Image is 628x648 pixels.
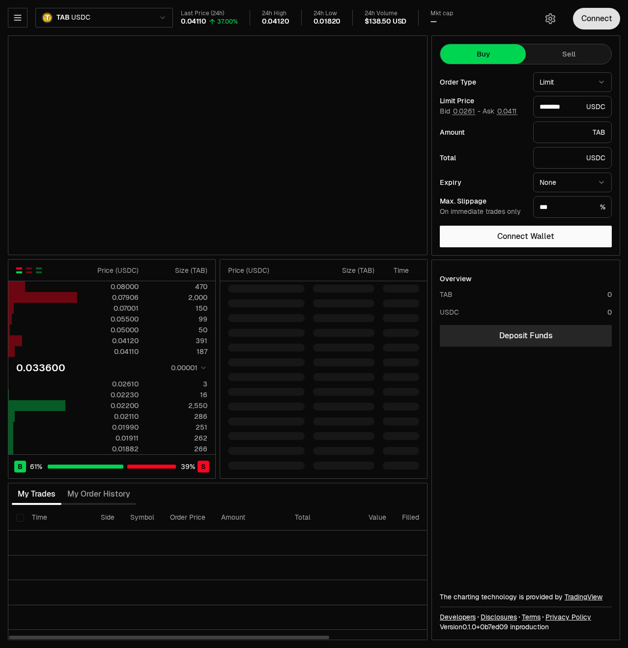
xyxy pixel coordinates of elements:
div: Mkt cap [430,10,453,17]
div: 0.04110 [78,347,138,356]
div: Last Price (24h) [181,10,238,17]
a: TradingView [565,592,602,601]
div: $138.50 USD [365,17,406,26]
span: USDC [71,13,90,22]
div: Size ( TAB ) [147,265,207,275]
span: Bid - [440,107,481,116]
div: 266 [147,444,207,454]
div: TAB [533,121,612,143]
div: Order Type [440,79,525,86]
div: 0.01820 [314,17,341,26]
div: % [533,196,612,218]
th: Side [93,505,122,530]
div: Limit Price [440,97,525,104]
div: 0.02610 [78,379,138,389]
button: 0.0411 [496,107,517,115]
div: TAB [440,290,453,299]
th: Time [24,505,93,530]
button: My Trades [12,484,61,504]
div: 16 [147,390,207,400]
div: 37.00% [217,18,238,26]
div: 0.01911 [78,433,138,443]
button: Buy [440,44,526,64]
div: Total [440,154,525,161]
div: Time [383,265,409,275]
div: 150 [147,303,207,313]
div: Size ( TAB ) [313,265,374,275]
button: 0.00001 [168,362,207,374]
img: TAB Logo [43,13,52,22]
div: USDC [440,307,459,317]
th: Symbol [122,505,162,530]
div: 0.02110 [78,412,138,421]
div: 0.04120 [78,336,138,346]
th: Value [361,505,394,530]
div: Overview [440,274,472,284]
div: 0.05500 [78,314,138,324]
span: B [18,462,23,471]
div: 50 [147,325,207,335]
div: 262 [147,433,207,443]
div: 0 [607,307,612,317]
div: 99 [147,314,207,324]
span: 61 % [30,462,42,471]
button: Sell [526,44,611,64]
div: 470 [147,282,207,292]
div: 391 [147,336,207,346]
div: 24h Low [314,10,341,17]
div: 0.02230 [78,390,138,400]
div: 0.02200 [78,401,138,411]
span: 0b7ed0913fbf52469ef473a8b81e537895d320b2 [480,622,508,631]
button: Limit [533,72,612,92]
div: Max. Slippage [440,198,525,205]
div: Expiry [440,179,525,186]
th: Amount [213,505,287,530]
div: 24h High [262,10,289,17]
button: Select all [16,514,24,522]
div: 0.04110 [181,17,206,26]
div: 0.07906 [78,293,138,302]
button: My Order History [61,484,136,504]
div: 2,550 [147,401,207,411]
div: USDC [533,147,612,169]
div: 2,000 [147,293,207,302]
div: Price ( USDC ) [228,265,305,275]
div: 0.01990 [78,422,138,432]
button: 0.0261 [452,107,476,115]
th: Filled [394,505,428,530]
button: Show Buy Orders Only [35,266,43,274]
div: USDC [533,96,612,118]
a: Disclosures [481,612,517,622]
div: 286 [147,412,207,421]
div: Amount [440,129,525,136]
div: 24h Volume [365,10,406,17]
div: 187 [147,347,207,356]
div: On immediate trades only [440,207,525,216]
a: Developers [440,612,476,622]
div: — [430,17,437,26]
div: Price ( USDC ) [78,265,138,275]
div: 3 [147,379,207,389]
button: None [533,173,612,192]
a: Deposit Funds [440,325,612,347]
button: Connect [573,8,620,29]
div: 0.05000 [78,325,138,335]
button: Show Sell Orders Only [25,266,33,274]
div: Version 0.1.0 + in production [440,622,612,632]
div: The charting technology is provided by [440,592,612,602]
a: Privacy Policy [545,612,591,622]
span: TAB [57,13,69,22]
button: Connect Wallet [440,226,612,247]
span: 39 % [181,462,195,471]
div: 251 [147,422,207,432]
div: 0.08000 [78,282,138,292]
div: 0.07001 [78,303,138,313]
th: Order Price [162,505,213,530]
th: Total [287,505,361,530]
button: Show Buy and Sell Orders [15,266,23,274]
div: 0.01882 [78,444,138,454]
span: S [201,462,206,471]
div: 0.033600 [16,361,65,375]
div: 0 [607,290,612,299]
a: Terms [522,612,541,622]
